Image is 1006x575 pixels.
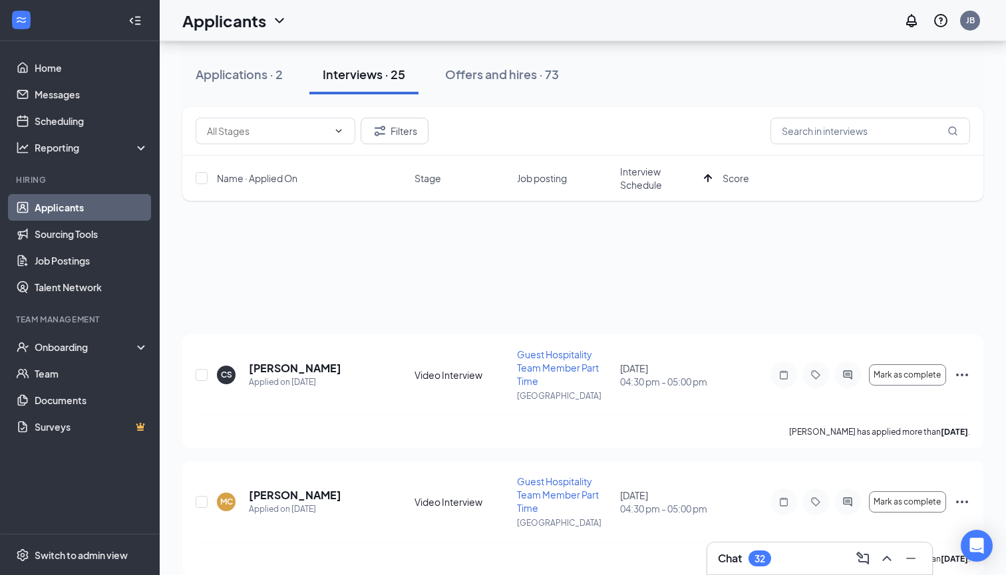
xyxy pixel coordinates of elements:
[808,370,824,380] svg: Tag
[947,126,958,136] svg: MagnifyingGlass
[35,387,148,413] a: Documents
[903,550,919,566] svg: Minimize
[35,340,137,354] div: Onboarding
[372,123,388,139] svg: Filter
[941,554,968,564] b: [DATE]
[517,172,567,185] span: Job posting
[361,118,428,144] button: Filter Filters
[869,364,946,386] button: Mark as complete
[128,14,142,27] svg: Collapse
[869,491,946,513] button: Mark as complete
[855,550,871,566] svg: ComposeMessage
[16,548,29,562] svg: Settings
[966,15,975,26] div: JB
[249,376,341,389] div: Applied on [DATE]
[249,488,341,503] h5: [PERSON_NAME]
[620,489,715,515] div: [DATE]
[517,390,611,402] p: [GEOGRAPHIC_DATA]
[954,367,970,383] svg: Ellipses
[789,426,970,437] p: [PERSON_NAME] has applied more than .
[35,548,128,562] div: Switch to admin view
[249,503,341,516] div: Applied on [DATE]
[415,368,509,382] div: Video Interview
[904,13,920,29] svg: Notifications
[16,141,29,154] svg: Analysis
[15,13,28,27] svg: WorkstreamLogo
[415,495,509,509] div: Video Interview
[933,13,949,29] svg: QuestionInfo
[35,55,148,81] a: Home
[35,141,149,154] div: Reporting
[770,118,970,144] input: Search in interviews
[517,517,611,528] p: [GEOGRAPHIC_DATA]
[852,548,874,569] button: ComposeMessage
[220,496,233,507] div: MC
[35,274,148,300] a: Talent Network
[415,172,441,185] span: Stage
[445,66,559,82] div: Offers and hires · 73
[620,502,715,515] span: 04:30 pm - 05:00 pm
[840,497,856,507] svg: ActiveChat
[35,247,148,274] a: Job Postings
[718,551,742,566] h3: Chat
[900,548,922,569] button: Minimize
[35,360,148,387] a: Team
[754,553,765,564] div: 32
[16,314,146,325] div: Team Management
[776,370,792,380] svg: Note
[961,530,993,562] div: Open Intercom Messenger
[35,81,148,108] a: Messages
[35,413,148,440] a: SurveysCrown
[182,9,266,32] h1: Applicants
[323,66,405,82] div: Interviews · 25
[620,165,699,191] span: Interview Schedule
[941,427,968,437] b: [DATE]
[517,348,599,387] span: Guest Hospitality Team Member Part Time
[723,172,749,185] span: Score
[776,497,792,507] svg: Note
[954,494,970,510] svg: Ellipses
[217,172,297,185] span: Name · Applied On
[271,13,287,29] svg: ChevronDown
[808,497,824,507] svg: Tag
[207,124,328,138] input: All Stages
[874,497,941,507] span: Mark as complete
[876,548,898,569] button: ChevronUp
[874,370,941,380] span: Mark as complete
[35,194,148,221] a: Applicants
[221,369,232,380] div: CS
[620,375,715,388] span: 04:30 pm - 05:00 pm
[16,340,29,354] svg: UserCheck
[879,550,895,566] svg: ChevronUp
[35,108,148,134] a: Scheduling
[35,221,148,247] a: Sourcing Tools
[840,370,856,380] svg: ActiveChat
[249,361,341,376] h5: [PERSON_NAME]
[517,475,599,514] span: Guest Hospitality Team Member Part Time
[333,126,344,136] svg: ChevronDown
[16,174,146,185] div: Hiring
[620,362,715,388] div: [DATE]
[196,66,283,82] div: Applications · 2
[700,170,716,186] svg: ArrowUp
